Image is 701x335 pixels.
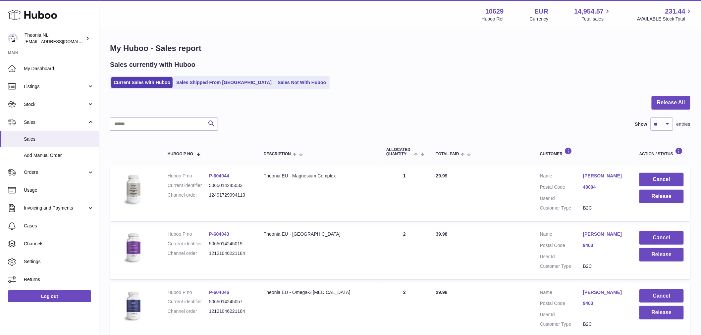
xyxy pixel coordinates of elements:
span: Total paid [436,152,459,156]
button: Cancel [639,173,684,186]
dt: Current identifier [168,241,209,247]
div: Theonia EU - Omega-3 [MEDICAL_DATA] [264,289,373,296]
dt: Name [540,231,583,239]
dd: 12491729994113 [209,192,250,198]
td: 1 [380,166,429,221]
dt: Huboo P no [168,231,209,237]
dd: 5065014245019 [209,241,250,247]
span: Channels [24,241,94,247]
button: Release [639,306,684,319]
a: Current Sales with Huboo [111,77,173,88]
span: Sales [24,136,94,142]
span: Total sales [582,16,611,22]
a: P-604043 [209,231,229,237]
dt: Channel order [168,192,209,198]
dt: Current identifier [168,182,209,189]
a: Log out [8,290,91,302]
button: Cancel [639,289,684,303]
button: Release [639,248,684,262]
button: Release All [652,96,690,110]
a: Sales Not With Huboo [275,77,328,88]
span: 29.99 [436,173,448,178]
span: 14,954.57 [574,7,604,16]
button: Release [639,190,684,203]
span: 39.98 [436,231,448,237]
span: Huboo P no [168,152,193,156]
a: [PERSON_NAME] [583,173,626,179]
dd: 5065014245033 [209,182,250,189]
a: P-604046 [209,290,229,295]
span: Description [264,152,291,156]
span: 29.98 [436,290,448,295]
img: 106291725893172.jpg [117,231,150,264]
a: 9403 [583,242,626,249]
strong: 10629 [485,7,504,16]
div: Customer [540,147,626,156]
dt: Customer Type [540,205,583,211]
dd: 12121046221184 [209,308,250,314]
dt: Postal Code [540,184,583,192]
dd: B2C [583,205,626,211]
span: Invoicing and Payments [24,205,87,211]
dd: B2C [583,321,626,327]
span: 231.44 [665,7,685,16]
img: 106291725893086.jpg [117,289,150,322]
a: Sales Shipped From [GEOGRAPHIC_DATA] [174,77,274,88]
dt: Current identifier [168,299,209,305]
div: Huboo Ref [482,16,504,22]
img: 106291725893142.jpg [117,173,150,206]
h1: My Huboo - Sales report [110,43,690,54]
dt: Postal Code [540,242,583,250]
a: 48004 [583,184,626,190]
div: Currency [530,16,549,22]
span: Settings [24,259,94,265]
td: 2 [380,224,429,279]
img: info@wholesomegoods.eu [8,33,18,43]
a: 231.44 AVAILABLE Stock Total [637,7,693,22]
div: Action / Status [639,147,684,156]
div: Theonia EU - Magnesium Complex [264,173,373,179]
span: entries [676,121,690,127]
dd: 12121046221184 [209,250,250,257]
span: ALLOCATED Quantity [386,148,412,156]
dt: Huboo P no [168,289,209,296]
dt: Channel order [168,250,209,257]
a: [PERSON_NAME] [583,289,626,296]
span: Listings [24,83,87,90]
dt: Postal Code [540,300,583,308]
dt: Name [540,173,583,181]
span: AVAILABLE Stock Total [637,16,693,22]
a: [PERSON_NAME] [583,231,626,237]
span: Add Manual Order [24,152,94,159]
span: Returns [24,276,94,283]
dt: User Id [540,254,583,260]
dt: Name [540,289,583,297]
dt: User Id [540,311,583,318]
dt: Channel order [168,308,209,314]
a: 9403 [583,300,626,307]
span: [EMAIL_ADDRESS][DOMAIN_NAME] [25,39,97,44]
dd: B2C [583,263,626,269]
div: Theonia EU - [GEOGRAPHIC_DATA] [264,231,373,237]
dt: User Id [540,195,583,202]
dt: Customer Type [540,321,583,327]
h2: Sales currently with Huboo [110,60,195,69]
span: My Dashboard [24,66,94,72]
dd: 5065014245057 [209,299,250,305]
strong: EUR [534,7,548,16]
label: Show [635,121,647,127]
span: Sales [24,119,87,125]
a: 14,954.57 Total sales [574,7,611,22]
span: Stock [24,101,87,108]
span: Orders [24,169,87,175]
button: Cancel [639,231,684,245]
dt: Customer Type [540,263,583,269]
span: Usage [24,187,94,193]
span: Cases [24,223,94,229]
a: P-604044 [209,173,229,178]
div: Theonia NL [25,32,84,45]
dt: Huboo P no [168,173,209,179]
